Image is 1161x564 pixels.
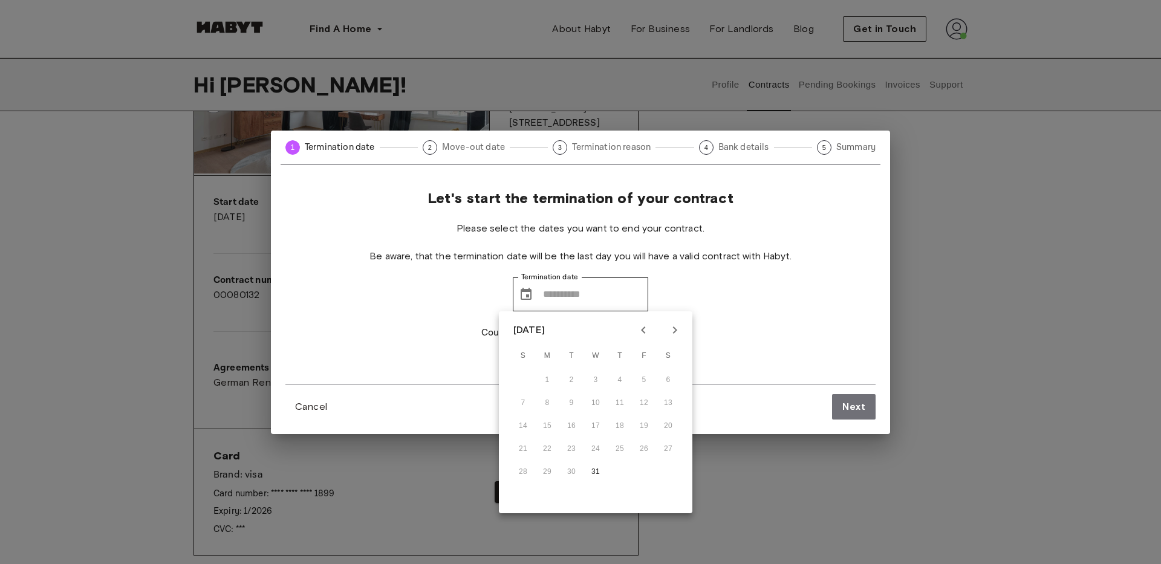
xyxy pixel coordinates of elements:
text: 2 [428,144,432,151]
span: Summary [836,141,876,154]
text: 4 [704,144,707,151]
span: Be aware, that the termination date will be the last day you will have a valid contract with Habyt. [369,250,792,263]
text: 3 [558,144,562,151]
button: 31 [585,461,607,483]
span: Move-out date [442,141,505,154]
button: Cancel [285,395,337,419]
span: Please select the dates you want to end your contract. [457,222,704,235]
text: 1 [291,143,295,152]
span: Sunday [512,344,534,368]
span: Cancel [295,400,327,414]
button: Next month [665,320,685,340]
span: Termination reason [572,141,651,154]
button: Previous month [633,320,654,340]
span: Wednesday [585,344,607,368]
div: [DATE] [513,323,545,337]
span: Thursday [609,344,631,368]
button: Choose date [514,282,538,306]
span: Friday [633,344,655,368]
span: Saturday [657,344,679,368]
span: Bank details [718,141,769,154]
text: 5 [822,144,826,151]
p: Couldn't find a suitable date of termination? [481,326,680,340]
span: Termination date [305,141,375,154]
span: Let's start the termination of your contract [428,189,733,207]
span: Tuesday [561,344,582,368]
span: Monday [536,344,558,368]
label: Termination date [521,272,578,282]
